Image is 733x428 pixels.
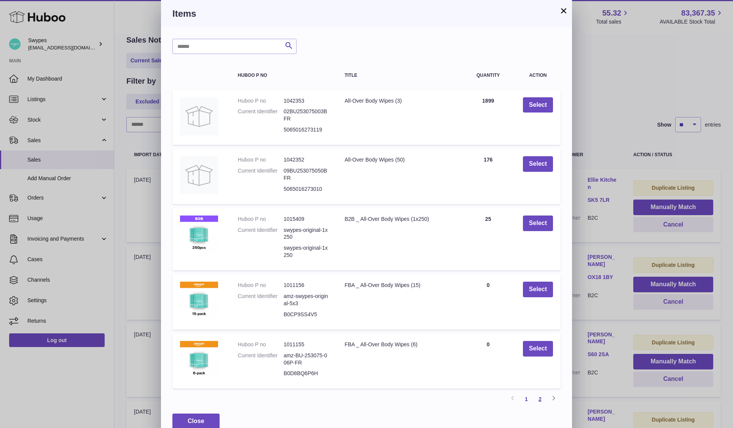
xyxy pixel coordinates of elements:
button: Select [523,97,553,113]
th: Action [515,65,561,86]
img: All-Over Body Wipes (50) [180,156,218,194]
td: 0 [461,274,515,330]
dd: B0D8BQ6P6H [284,370,329,377]
td: 25 [461,208,515,270]
dt: Huboo P no [238,282,284,289]
img: B2B _ All-Over Body Wipes (1x250) [180,216,218,254]
dd: 1011155 [284,341,329,348]
dd: 1042352 [284,156,329,163]
dd: amz-swypes-original-5x3 [284,293,329,307]
dt: Current Identifier [238,293,284,307]
dd: 1042353 [284,97,329,105]
td: 176 [461,149,515,204]
button: Select [523,282,553,297]
dd: 09BU253075050BFR [284,167,329,182]
button: Select [523,216,553,231]
div: All-Over Body Wipes (50) [344,156,453,163]
button: × [559,6,568,15]
dt: Huboo P no [238,216,284,223]
div: FBA _ All-Over Body Wipes (6) [344,341,453,348]
dd: 1015409 [284,216,329,223]
dd: 1011156 [284,282,329,289]
dt: Current Identifier [238,227,284,241]
img: FBA _ All-Over Body Wipes (15) [180,282,218,320]
td: 0 [461,333,515,389]
td: 1899 [461,90,515,145]
dd: swypes-original-1x250 [284,227,329,241]
div: B2B _ All-Over Body Wipes (1x250) [344,216,453,223]
div: All-Over Body Wipes (3) [344,97,453,105]
button: Select [523,156,553,172]
dt: Current Identifier [238,108,284,122]
dt: Huboo P no [238,341,284,348]
dt: Huboo P no [238,97,284,105]
dd: B0CP9SS4V5 [284,311,329,318]
dd: swypes-original-1x250 [284,244,329,259]
button: Select [523,341,553,357]
dt: Current Identifier [238,352,284,366]
dt: Huboo P no [238,156,284,163]
img: FBA _ All-Over Body Wipes (6) [180,341,218,379]
a: 1 [519,392,533,406]
div: FBA _ All-Over Body Wipes (15) [344,282,453,289]
dd: 5065016273010 [284,185,329,193]
a: 2 [533,392,547,406]
dd: 02BU253075003BFR [284,108,329,122]
dd: 5065016273119 [284,126,329,133]
span: Close [188,418,204,424]
th: Title [337,65,461,86]
th: Quantity [461,65,515,86]
dd: amz-BU-253075-006P-FR [284,352,329,366]
img: All-Over Body Wipes (3) [180,97,218,135]
dt: Current Identifier [238,167,284,182]
h3: Items [172,8,561,20]
th: Huboo P no [230,65,337,86]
